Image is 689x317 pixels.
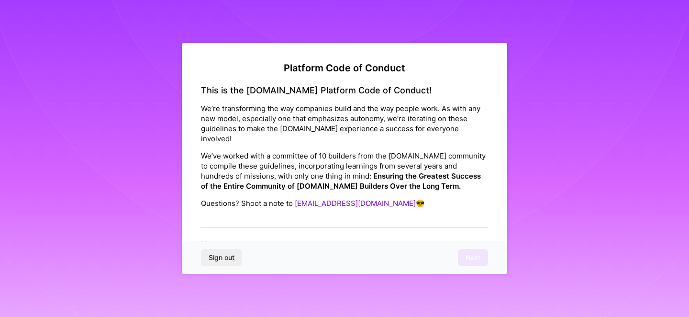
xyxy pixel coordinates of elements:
p: We’re transforming the way companies build and the way people work. As with any new model, especi... [201,103,488,144]
p: Questions? Shoot a note to 😎 [201,198,488,208]
a: [EMAIL_ADDRESS][DOMAIN_NAME] [295,199,416,208]
strong: Ensuring the Greatest Success of the Entire Community of [DOMAIN_NAME] Builders Over the Long Term. [201,171,481,191]
button: Sign out [201,249,242,266]
p: We’ve worked with a committee of 10 builders from the [DOMAIN_NAME] community to compile these gu... [201,151,488,191]
h4: Honesty: [201,239,488,249]
h4: This is the [DOMAIN_NAME] Platform Code of Conduct! [201,85,488,96]
h2: Platform Code of Conduct [201,62,488,74]
span: Sign out [209,253,234,262]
